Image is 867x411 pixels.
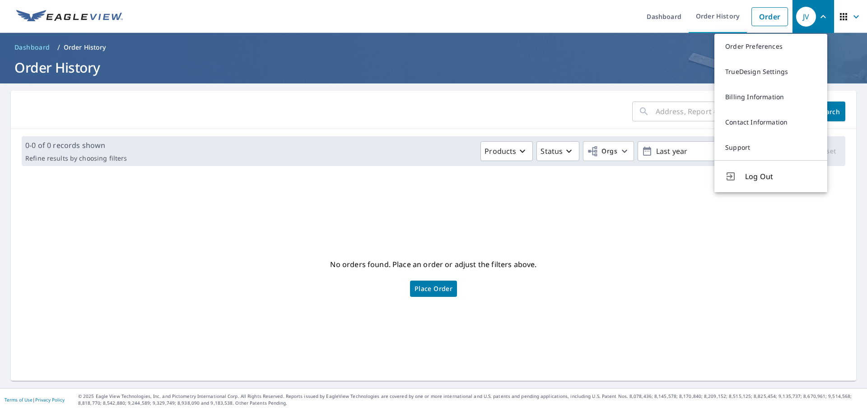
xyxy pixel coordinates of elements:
a: Terms of Use [5,397,33,403]
img: EV Logo [16,10,123,23]
button: Last year [638,141,773,161]
span: Orgs [587,146,617,157]
p: | [5,397,65,402]
span: Log Out [745,171,816,182]
p: Order History [64,43,106,52]
p: Last year [653,143,758,159]
button: Search [813,102,845,121]
h1: Order History [11,58,856,77]
a: Place Order [410,281,457,297]
p: © 2025 Eagle View Technologies, Inc. and Pictometry International Corp. All Rights Reserved. Repo... [78,393,862,406]
p: 0-0 of 0 records shown [25,140,127,151]
p: Products [485,146,516,157]
input: Address, Report #, Claim ID, etc. [656,99,806,124]
span: Dashboard [14,43,50,52]
p: Status [541,146,563,157]
button: Log Out [714,160,827,192]
p: Refine results by choosing filters [25,154,127,162]
p: No orders found. Place an order or adjust the filters above. [330,257,536,272]
a: Billing Information [714,84,827,110]
nav: breadcrumb [11,40,856,55]
a: Support [714,135,827,160]
a: Order Preferences [714,34,827,59]
a: Privacy Policy [35,397,65,403]
a: TrueDesign Settings [714,59,827,84]
li: / [57,42,60,53]
a: Order [751,7,788,26]
a: Dashboard [11,40,54,55]
button: Orgs [583,141,634,161]
a: Contact Information [714,110,827,135]
div: JV [796,7,816,27]
span: Search [820,107,838,116]
button: Products [480,141,533,161]
button: Status [536,141,579,161]
span: Place Order [415,286,452,291]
